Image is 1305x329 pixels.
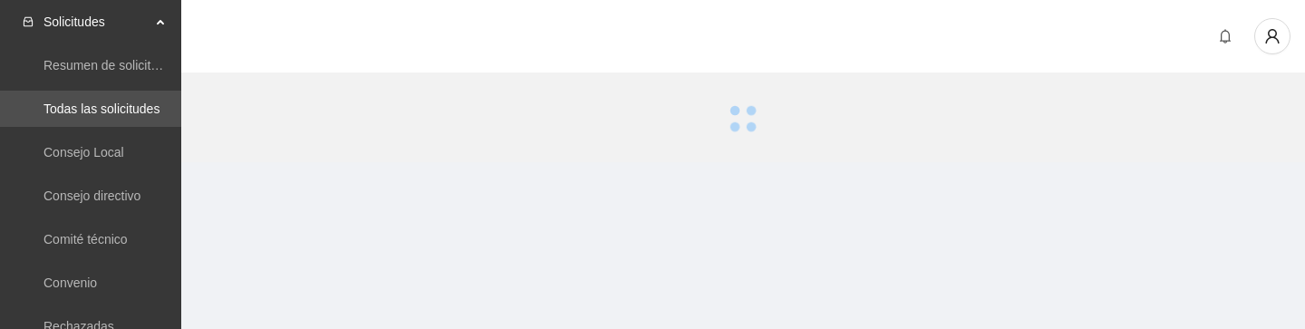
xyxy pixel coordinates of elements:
button: bell [1211,22,1240,51]
span: Solicitudes [43,4,150,40]
a: Comité técnico [43,232,128,247]
a: Resumen de solicitudes por aprobar [43,58,247,73]
button: user [1254,18,1290,54]
a: Convenio [43,276,97,290]
span: user [1255,28,1290,44]
a: Consejo Local [43,145,124,160]
a: Todas las solicitudes [43,102,159,116]
a: Consejo directivo [43,189,140,203]
span: bell [1212,29,1239,44]
span: inbox [22,15,34,28]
